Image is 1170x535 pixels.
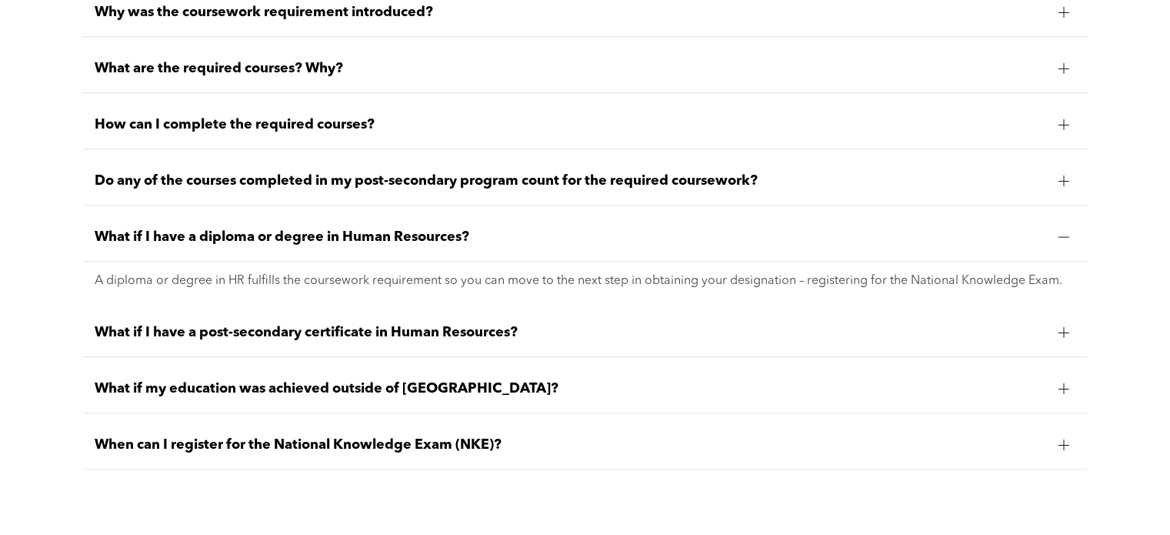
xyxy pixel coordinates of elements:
span: What if my education was achieved outside of [GEOGRAPHIC_DATA]? [95,380,1046,397]
span: How can I complete the required courses? [95,116,1046,133]
span: When can I register for the National Knowledge Exam (NKE)? [95,436,1046,453]
span: What are the required courses? Why? [95,60,1046,77]
span: Do any of the courses completed in my post-secondary program count for the required coursework? [95,172,1046,189]
p: A diploma or degree in HR fulfills the coursework requirement so you can move to the next step in... [95,274,1075,289]
span: What if I have a post-secondary certificate in Human Resources? [95,324,1046,341]
span: Why was the coursework requirement introduced? [95,4,1046,21]
span: What if I have a diploma or degree in Human Resources? [95,229,1046,246]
